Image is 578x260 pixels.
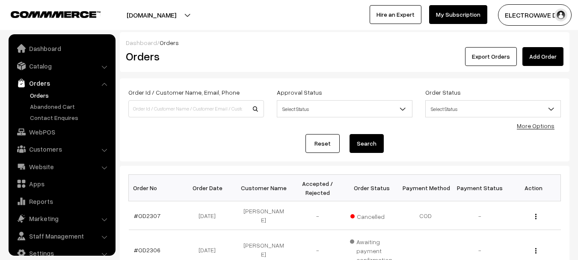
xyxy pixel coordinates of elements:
[183,175,237,201] th: Order Date
[160,39,179,46] span: Orders
[126,39,157,46] a: Dashboard
[277,100,412,117] span: Select Status
[465,47,517,66] button: Export Orders
[350,210,393,221] span: Cancelled
[277,102,412,117] span: Select Status
[237,201,290,230] td: [PERSON_NAME]
[425,88,461,97] label: Order Status
[498,4,572,26] button: ELECTROWAVE DE…
[237,175,290,201] th: Customer Name
[507,175,560,201] th: Action
[126,38,563,47] div: /
[28,91,113,100] a: Orders
[350,134,384,153] button: Search
[517,122,554,129] a: More Options
[126,50,263,63] h2: Orders
[128,100,264,117] input: Order Id / Customer Name / Customer Email / Customer Phone
[97,4,206,26] button: [DOMAIN_NAME]
[11,41,113,56] a: Dashboard
[399,175,453,201] th: Payment Method
[554,9,567,21] img: user
[453,175,507,201] th: Payment Status
[305,134,340,153] a: Reset
[128,88,240,97] label: Order Id / Customer Name, Email, Phone
[399,201,453,230] td: COD
[28,102,113,111] a: Abandoned Cart
[277,88,322,97] label: Approval Status
[345,175,399,201] th: Order Status
[11,11,101,18] img: COMMMERCE
[535,214,537,219] img: Menu
[11,141,113,157] a: Customers
[11,75,113,91] a: Orders
[370,5,421,24] a: Hire an Expert
[11,159,113,174] a: Website
[11,176,113,191] a: Apps
[11,194,113,209] a: Reports
[11,58,113,74] a: Catalog
[426,102,560,117] span: Select Status
[429,5,487,24] a: My Subscription
[28,113,113,122] a: Contact Enquires
[290,175,344,201] th: Accepted / Rejected
[11,9,86,19] a: COMMMERCE
[522,47,563,66] a: Add Order
[290,201,344,230] td: -
[11,124,113,140] a: WebPOS
[453,201,507,230] td: -
[129,175,183,201] th: Order No
[11,228,113,244] a: Staff Management
[183,201,237,230] td: [DATE]
[535,248,537,254] img: Menu
[134,212,160,219] a: #OD2307
[11,211,113,226] a: Marketing
[134,246,160,254] a: #OD2306
[425,100,561,117] span: Select Status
